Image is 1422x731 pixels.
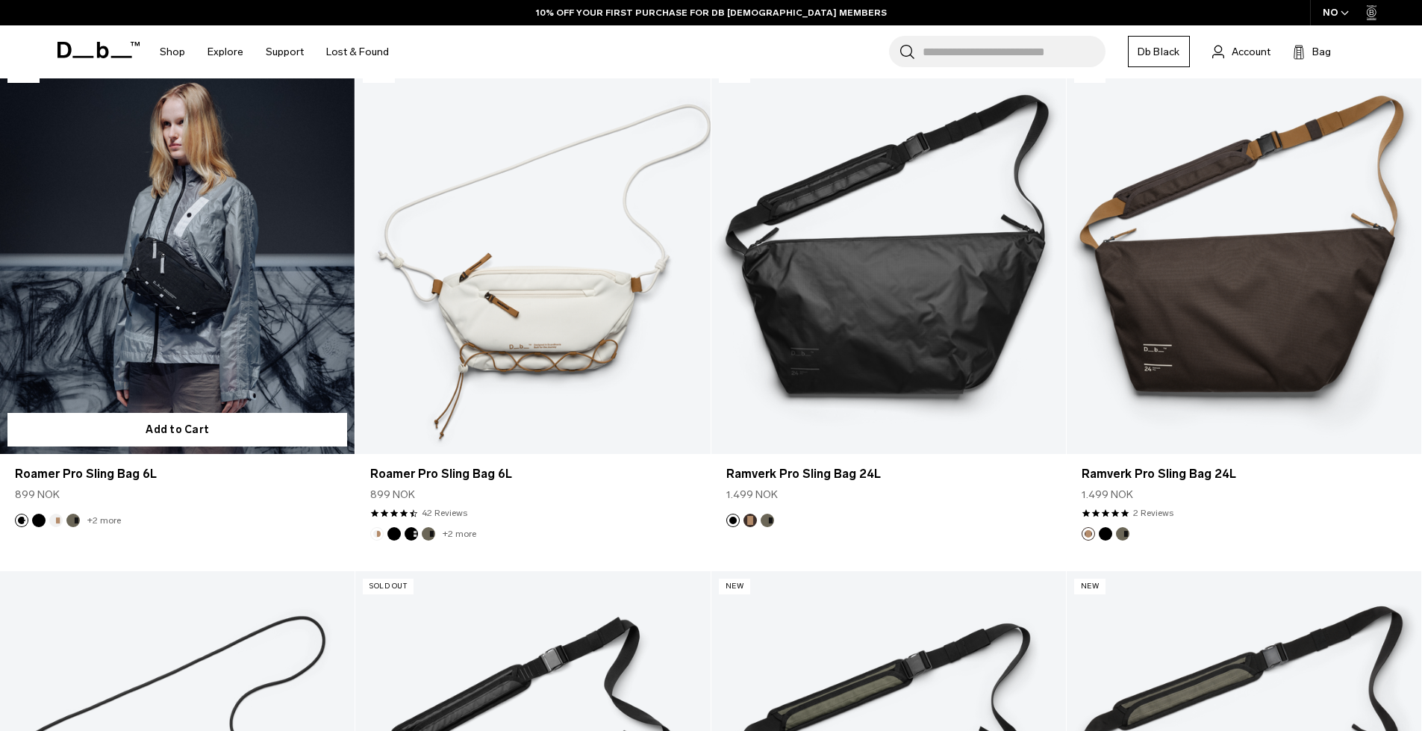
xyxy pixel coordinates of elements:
button: Forest Green [422,527,435,541]
a: Ramverk Pro Sling Bag 24L [726,465,1051,483]
button: Black Out [1099,527,1112,541]
button: Forest Green [66,514,80,527]
a: Roamer Pro Sling Bag 6L [355,60,710,454]
a: Roamer Pro Sling Bag 6L [370,465,695,483]
nav: Main Navigation [149,25,400,78]
span: 1.499 NOK [726,487,778,503]
button: Bag [1293,43,1331,60]
button: Black Out [387,527,401,541]
a: Ramverk Pro Sling Bag 24L [1082,465,1406,483]
a: 2 reviews [1133,506,1173,520]
button: Charcoal Grey [15,514,28,527]
span: 899 NOK [15,487,60,503]
a: Account [1212,43,1270,60]
p: New [1074,579,1106,594]
a: Roamer Pro Sling Bag 6L [15,465,340,483]
button: Charcoal Grey [405,527,418,541]
button: Forest Green [1116,527,1129,541]
a: Explore [208,25,243,78]
a: +2 more [443,529,476,539]
a: +2 more [87,515,121,526]
p: Sold Out [363,579,414,594]
button: Add to Cart [7,413,347,447]
a: 42 reviews [422,506,467,520]
button: Black Out [726,514,740,527]
button: Oatmilk [370,527,384,541]
span: 1.499 NOK [1082,487,1133,503]
a: Support [266,25,304,78]
span: Account [1232,44,1270,60]
a: 10% OFF YOUR FIRST PURCHASE FOR DB [DEMOGRAPHIC_DATA] MEMBERS [536,6,887,19]
a: Ramverk Pro Sling Bag 24L [1067,60,1421,454]
p: New [719,579,751,594]
span: Bag [1312,44,1331,60]
span: 899 NOK [370,487,415,503]
a: Lost & Found [326,25,389,78]
a: Shop [160,25,185,78]
button: Black Out [32,514,46,527]
button: Forest Green [761,514,774,527]
button: Espresso [743,514,757,527]
button: Espresso [1082,527,1095,541]
a: Ramverk Pro Sling Bag 24L [711,60,1066,454]
a: Db Black [1128,36,1190,67]
button: Oatmilk [49,514,63,527]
